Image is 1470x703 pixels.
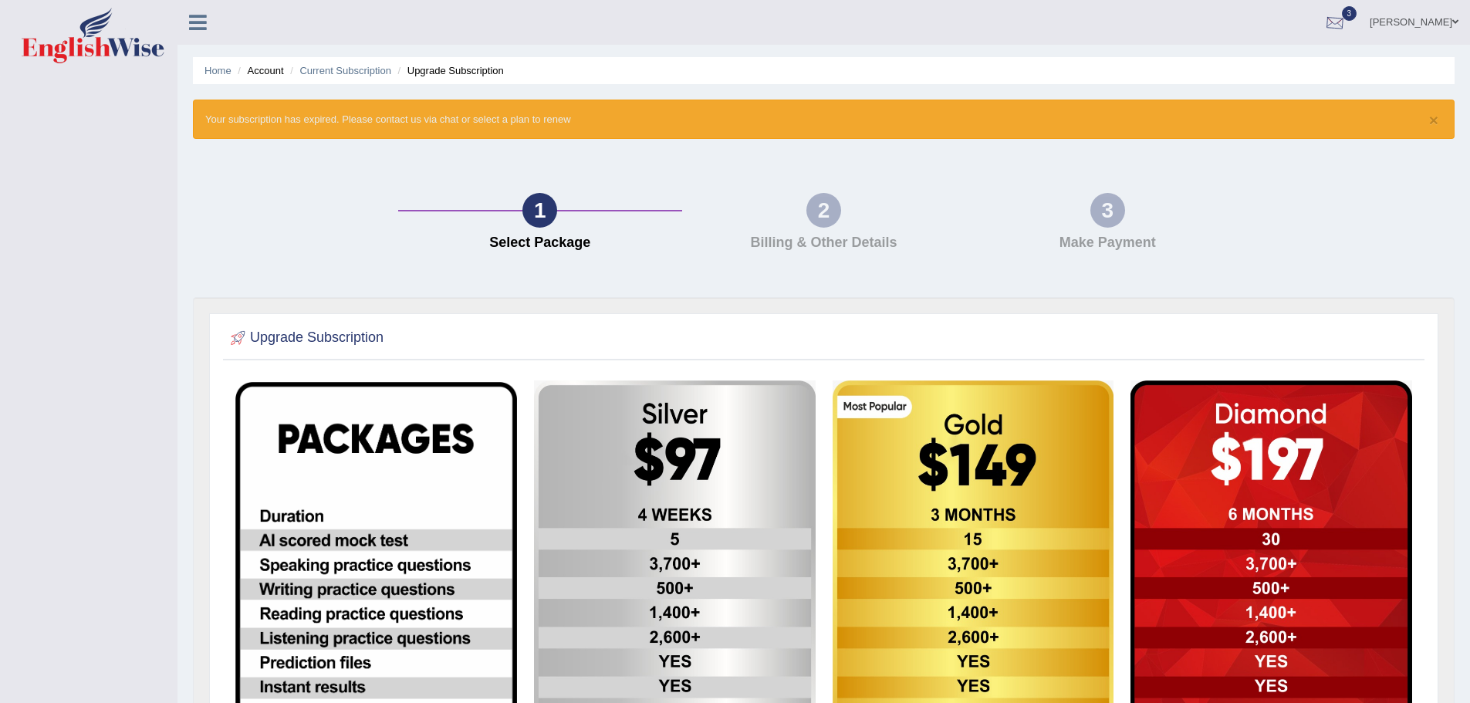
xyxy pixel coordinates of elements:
[806,193,841,228] div: 2
[299,65,391,76] a: Current Subscription
[690,235,958,251] h4: Billing & Other Details
[193,100,1455,139] div: Your subscription has expired. Please contact us via chat or select a plan to renew
[204,65,231,76] a: Home
[1429,112,1438,128] button: ×
[234,63,283,78] li: Account
[406,235,674,251] h4: Select Package
[973,235,1242,251] h4: Make Payment
[1342,6,1357,21] span: 3
[227,326,384,350] h2: Upgrade Subscription
[1090,193,1125,228] div: 3
[394,63,504,78] li: Upgrade Subscription
[522,193,557,228] div: 1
